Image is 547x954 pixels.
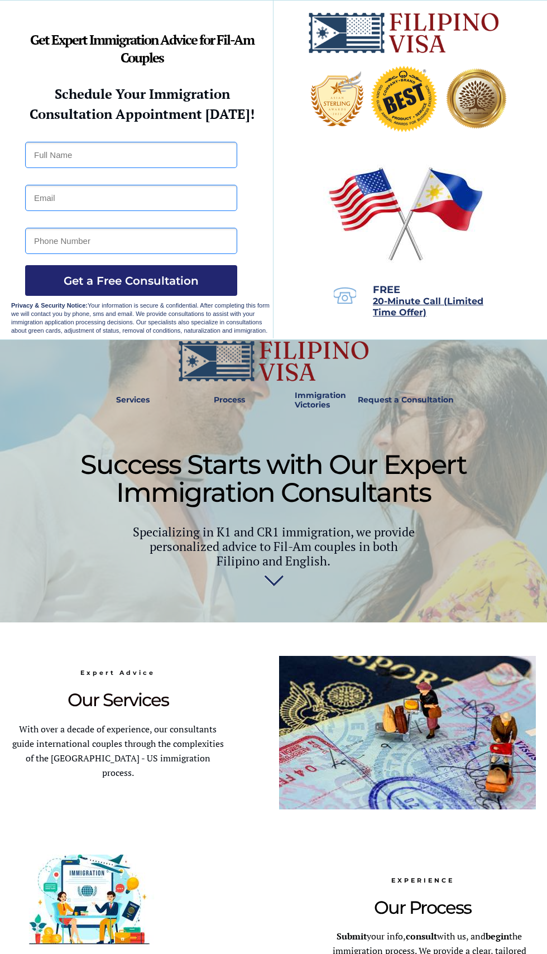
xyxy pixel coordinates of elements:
input: Full Name [25,142,237,168]
strong: Request a Consultation [358,395,454,405]
span: Your information is secure & confidential. After completing this form we will contact you by phon... [11,302,270,334]
strong: Submit [337,930,367,942]
span: Our Process [374,897,471,918]
button: Get a Free Consultation [25,265,237,296]
strong: begin [486,930,509,942]
strong: Process [214,395,245,405]
strong: consult [406,930,437,942]
a: Request a Consultation [353,387,459,413]
span: EXPERIENCE [391,876,454,884]
strong: Immigration Victories [295,390,346,410]
input: Email [25,185,237,211]
a: Immigration Victories [290,387,328,413]
strong: Privacy & Security Notice: [11,302,88,309]
span: Expert Advice [80,669,155,677]
a: Services [108,387,157,413]
span: FREE [373,284,400,296]
input: Phone Number [25,228,237,254]
strong: Get Expert Immigration Advice for Fil-Am Couples [30,31,254,66]
span: With over a decade of experience, our consultants guide international couples through the complex... [12,723,224,779]
span: Get a Free Consultation [25,274,237,287]
strong: Schedule Your Immigration [55,85,230,103]
a: Process [208,387,251,413]
span: Specializing in K1 and CR1 immigration, we provide personalized advice to Fil-Am couples in both ... [133,524,415,569]
span: Our Services [68,689,169,711]
span: Success Starts with Our Expert Immigration Consultants [80,448,467,509]
a: 20-Minute Call (Limited Time Offer) [373,297,483,317]
span: 20-Minute Call (Limited Time Offer) [373,296,483,318]
strong: Services [116,395,150,405]
strong: Consultation Appointment [DATE]! [30,105,255,123]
